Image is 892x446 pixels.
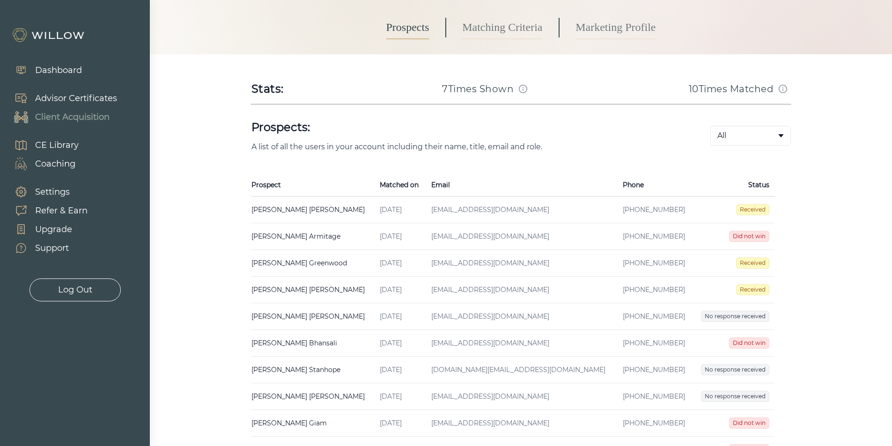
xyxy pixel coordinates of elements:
td: [PERSON_NAME] Stanhope [251,357,374,383]
div: Support [35,242,69,255]
span: Received [736,204,769,215]
td: [DATE] [374,277,426,303]
a: Dashboard [5,61,82,80]
th: Prospect [251,174,374,197]
td: [EMAIL_ADDRESS][DOMAIN_NAME] [426,410,617,437]
td: [PERSON_NAME] Armitage [251,223,374,250]
th: Matched on [374,174,426,197]
span: No response received [701,364,769,375]
td: [PERSON_NAME] Greenwood [251,250,374,277]
a: Settings [5,183,88,201]
span: No response received [701,311,769,322]
td: [PERSON_NAME] [PERSON_NAME] [251,197,374,223]
div: Upgrade [35,223,72,236]
a: Coaching [5,154,79,173]
div: Client Acquisition [35,111,110,124]
h3: 7 Times Shown [442,82,514,95]
th: Email [426,174,617,197]
td: [PHONE_NUMBER] [617,197,693,223]
a: CE Library [5,136,79,154]
span: Did not win [729,337,769,349]
div: CE Library [35,139,79,152]
td: [PHONE_NUMBER] [617,357,693,383]
td: [DOMAIN_NAME][EMAIL_ADDRESS][DOMAIN_NAME] [426,357,617,383]
div: Stats: [251,81,284,96]
a: Refer & Earn [5,201,88,220]
td: [DATE] [374,410,426,437]
td: [EMAIL_ADDRESS][DOMAIN_NAME] [426,303,617,330]
td: [DATE] [374,197,426,223]
th: Status [693,174,775,197]
div: Dashboard [35,64,82,77]
span: Did not win [729,417,769,429]
span: info-circle [779,85,787,93]
a: Advisor Certificates [5,89,117,108]
td: [EMAIL_ADDRESS][DOMAIN_NAME] [426,277,617,303]
td: [PHONE_NUMBER] [617,410,693,437]
th: Phone [617,174,693,197]
td: [PERSON_NAME] [PERSON_NAME] [251,383,374,410]
a: Upgrade [5,220,88,239]
td: [PERSON_NAME] Giam [251,410,374,437]
td: [DATE] [374,250,426,277]
td: [PHONE_NUMBER] [617,277,693,303]
h1: Prospects: [251,120,680,135]
a: Marketing Profile [575,16,656,39]
h3: 10 Times Matched [689,82,774,95]
button: Match info [516,81,531,96]
td: [PERSON_NAME] [PERSON_NAME] [251,303,374,330]
td: [PERSON_NAME] [PERSON_NAME] [251,277,374,303]
span: info-circle [519,85,527,93]
td: [DATE] [374,330,426,357]
td: [PHONE_NUMBER] [617,250,693,277]
td: [EMAIL_ADDRESS][DOMAIN_NAME] [426,197,617,223]
td: [PHONE_NUMBER] [617,330,693,357]
span: Did not win [729,231,769,242]
div: Settings [35,186,70,198]
td: [EMAIL_ADDRESS][DOMAIN_NAME] [426,223,617,250]
td: [PHONE_NUMBER] [617,383,693,410]
td: [EMAIL_ADDRESS][DOMAIN_NAME] [426,383,617,410]
span: No response received [701,391,769,402]
td: [DATE] [374,303,426,330]
img: Willow [12,28,87,43]
div: Coaching [35,158,75,170]
a: Matching Criteria [462,16,542,39]
span: Received [736,257,769,269]
span: Received [736,284,769,295]
td: [PHONE_NUMBER] [617,223,693,250]
span: caret-down [777,132,785,139]
td: [DATE] [374,357,426,383]
p: A list of all the users in your account including their name, title, email and role. [251,142,680,151]
td: [PERSON_NAME] Bhansali [251,330,374,357]
div: Log Out [58,284,92,296]
td: [EMAIL_ADDRESS][DOMAIN_NAME] [426,330,617,357]
span: All [717,130,726,141]
td: [DATE] [374,383,426,410]
td: [DATE] [374,223,426,250]
td: [EMAIL_ADDRESS][DOMAIN_NAME] [426,250,617,277]
a: Client Acquisition [5,108,117,126]
div: Advisor Certificates [35,92,117,105]
button: Match info [775,81,790,96]
a: Prospects [386,16,429,39]
div: Refer & Earn [35,205,88,217]
td: [PHONE_NUMBER] [617,303,693,330]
